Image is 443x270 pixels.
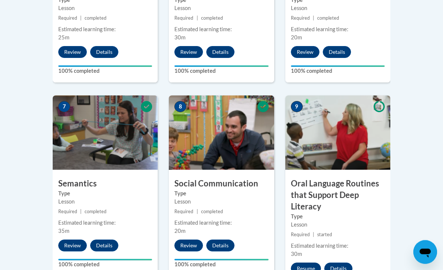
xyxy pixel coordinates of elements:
h3: Oral Language Routines that Support Deep Literacy [285,178,390,212]
span: 35m [58,228,69,234]
div: Estimated learning time: [58,219,152,227]
h3: Semantics [53,178,158,190]
span: | [80,16,82,21]
span: Required [58,209,77,215]
span: | [197,16,198,21]
label: Type [291,213,385,221]
span: | [197,209,198,215]
div: Lesson [291,4,385,13]
div: Your progress [291,66,385,67]
span: 30m [174,35,186,41]
div: Estimated learning time: [291,26,385,34]
span: Required [291,232,310,238]
span: 9 [291,101,303,113]
button: Details [90,46,118,58]
img: Course Image [53,96,158,170]
span: 20m [174,228,186,234]
img: Course Image [169,96,274,170]
div: Estimated learning time: [174,26,268,34]
span: started [317,232,332,238]
span: 8 [174,101,186,113]
div: Lesson [58,198,152,206]
div: Lesson [174,198,268,206]
div: Your progress [58,259,152,261]
label: Type [58,190,152,198]
span: 7 [58,101,70,113]
span: 25m [58,35,69,41]
label: Type [174,190,268,198]
img: Course Image [285,96,390,170]
span: 20m [291,35,302,41]
span: | [313,16,314,21]
label: 100% completed [174,261,268,269]
button: Review [58,46,87,58]
label: 100% completed [58,67,152,75]
div: Your progress [58,66,152,67]
label: 100% completed [291,67,385,75]
label: 100% completed [58,261,152,269]
div: Your progress [174,66,268,67]
button: Details [323,46,351,58]
div: Estimated learning time: [58,26,152,34]
div: Estimated learning time: [291,242,385,250]
button: Details [206,46,234,58]
span: Required [291,16,310,21]
button: Details [90,240,118,252]
button: Review [291,46,319,58]
span: completed [85,209,106,215]
span: completed [85,16,106,21]
span: Required [174,16,193,21]
span: Required [58,16,77,21]
span: | [80,209,82,215]
span: completed [201,16,223,21]
button: Review [58,240,87,252]
label: 100% completed [174,67,268,75]
span: completed [201,209,223,215]
span: Required [174,209,193,215]
span: 30m [291,251,302,257]
div: Your progress [174,259,268,261]
h3: Social Communication [169,178,274,190]
button: Review [174,240,203,252]
div: Lesson [58,4,152,13]
div: Lesson [174,4,268,13]
span: completed [317,16,339,21]
button: Details [206,240,234,252]
span: | [313,232,314,238]
iframe: Button to launch messaging window [413,240,437,264]
div: Lesson [291,221,385,229]
div: Estimated learning time: [174,219,268,227]
button: Review [174,46,203,58]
